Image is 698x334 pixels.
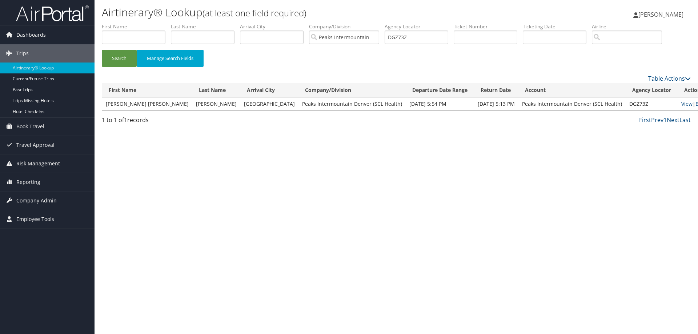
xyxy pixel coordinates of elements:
button: Search [102,50,137,67]
span: Dashboards [16,26,46,44]
span: Employee Tools [16,210,54,228]
label: Agency Locator [385,23,454,30]
td: DGZ73Z [626,97,678,110]
img: airportal-logo.png [16,5,89,22]
td: [DATE] 5:13 PM [474,97,518,110]
a: Prev [651,116,663,124]
a: Last [679,116,691,124]
label: Airline [592,23,667,30]
td: Peaks Intermountain Denver (SCL Health) [518,97,626,110]
th: Return Date: activate to sort column ascending [474,83,518,97]
button: Manage Search Fields [137,50,204,67]
span: Book Travel [16,117,44,136]
a: First [639,116,651,124]
div: 1 to 1 of records [102,116,241,128]
th: First Name: activate to sort column ascending [102,83,192,97]
span: Trips [16,44,29,63]
span: Risk Management [16,154,60,173]
td: [GEOGRAPHIC_DATA] [240,97,298,110]
td: [PERSON_NAME] [PERSON_NAME] [102,97,192,110]
a: 1 [663,116,667,124]
th: Last Name: activate to sort column ascending [192,83,240,97]
th: Departure Date Range: activate to sort column ascending [406,83,474,97]
a: Next [667,116,679,124]
th: Agency Locator: activate to sort column ascending [626,83,678,97]
span: Company Admin [16,192,57,210]
label: First Name [102,23,171,30]
span: 1 [124,116,127,124]
td: [PERSON_NAME] [192,97,240,110]
span: [PERSON_NAME] [638,11,683,19]
th: Company/Division [298,83,406,97]
label: Ticket Number [454,23,523,30]
th: Arrival City: activate to sort column ascending [240,83,298,97]
td: Peaks Intermountain Denver (SCL Health) [298,97,406,110]
label: Company/Division [309,23,385,30]
label: Arrival City [240,23,309,30]
td: [DATE] 5:54 PM [406,97,474,110]
span: Reporting [16,173,40,191]
span: Travel Approval [16,136,55,154]
label: Last Name [171,23,240,30]
a: View [681,100,693,107]
a: [PERSON_NAME] [633,4,691,25]
small: (at least one field required) [202,7,306,19]
label: Ticketing Date [523,23,592,30]
a: Table Actions [648,75,691,83]
h1: Airtinerary® Lookup [102,5,494,20]
th: Account: activate to sort column descending [518,83,626,97]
